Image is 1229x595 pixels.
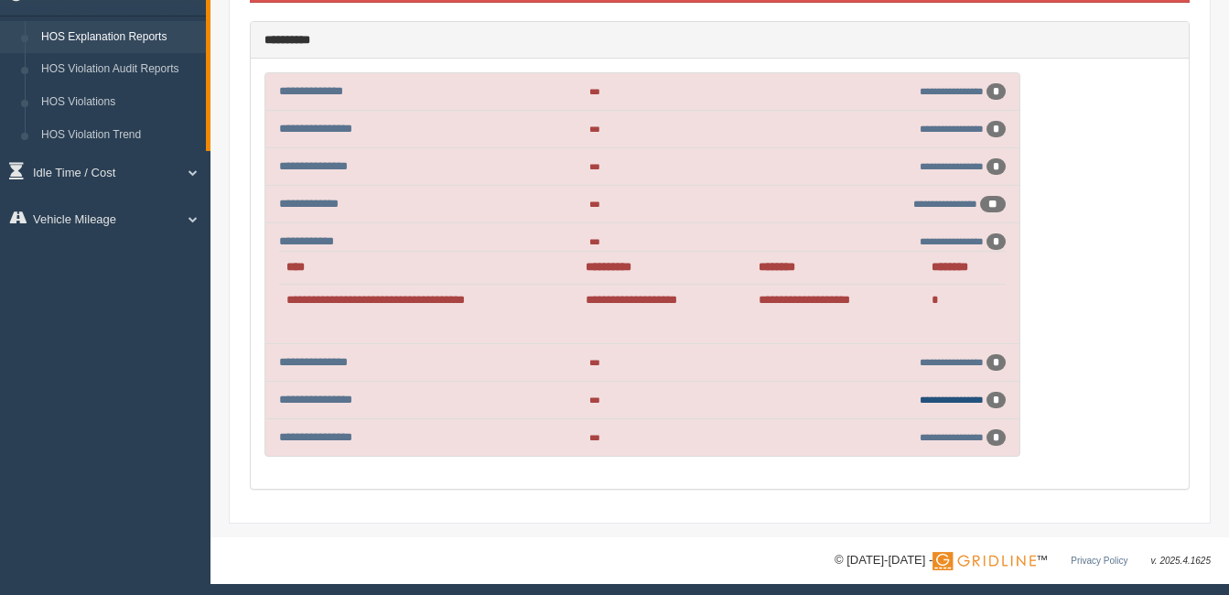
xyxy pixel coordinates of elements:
img: Gridline [933,552,1036,570]
a: HOS Violation Audit Reports [33,53,206,86]
a: HOS Explanation Reports [33,21,206,54]
div: © [DATE]-[DATE] - ™ [835,551,1211,570]
a: Privacy Policy [1071,556,1127,566]
span: v. 2025.4.1625 [1151,556,1211,566]
a: HOS Violation Trend [33,119,206,152]
a: HOS Violations [33,86,206,119]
